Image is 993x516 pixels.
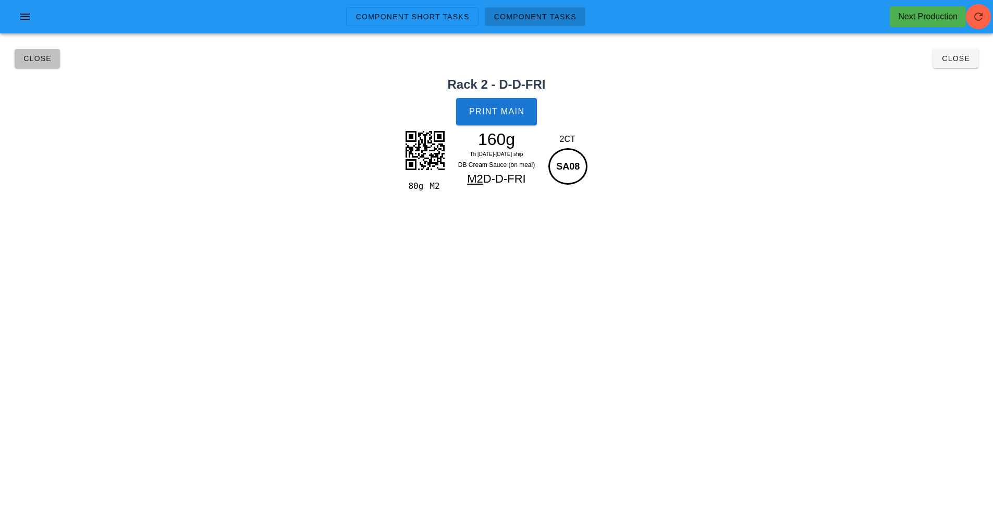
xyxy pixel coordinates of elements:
[546,133,589,146] div: 2CT
[467,172,483,185] span: M2
[399,124,451,176] img: adhKPnAHQssAAAAASUVORK5CYII=
[898,10,958,23] div: Next Production
[456,98,536,125] button: Print Main
[483,172,526,185] span: D-D-FRI
[548,148,587,185] div: SA08
[451,160,542,170] div: DB Cream Sauce (on meal)
[494,13,577,21] span: Component Tasks
[346,7,478,26] a: Component Short Tasks
[425,179,447,193] div: M2
[15,49,60,68] button: Close
[355,13,469,21] span: Component Short Tasks
[6,75,987,94] h2: Rack 2 - D-D-FRI
[470,151,523,157] span: Th [DATE]-[DATE] ship
[23,54,52,63] span: Close
[451,131,542,147] div: 160g
[933,49,978,68] button: Close
[404,179,425,193] div: 80g
[469,107,525,116] span: Print Main
[941,54,970,63] span: Close
[485,7,585,26] a: Component Tasks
